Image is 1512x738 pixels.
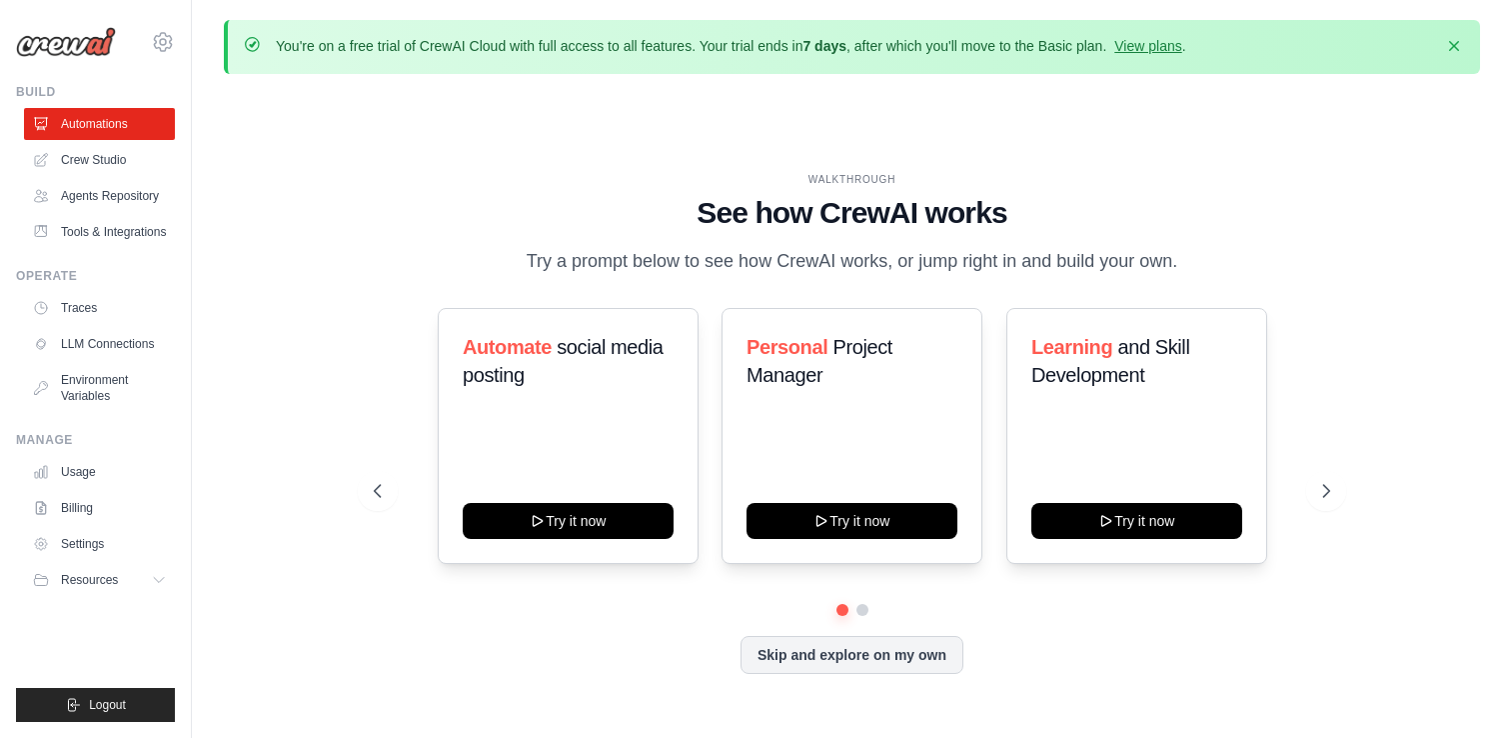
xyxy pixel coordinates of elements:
[16,688,175,722] button: Logout
[16,27,116,57] img: Logo
[24,144,175,176] a: Crew Studio
[463,503,674,539] button: Try it now
[1031,336,1112,358] span: Learning
[24,364,175,412] a: Environment Variables
[24,216,175,248] a: Tools & Integrations
[24,492,175,524] a: Billing
[741,636,963,674] button: Skip and explore on my own
[24,292,175,324] a: Traces
[16,432,175,448] div: Manage
[1114,38,1181,54] a: View plans
[24,108,175,140] a: Automations
[374,172,1331,187] div: WALKTHROUGH
[16,84,175,100] div: Build
[89,697,126,713] span: Logout
[374,195,1331,231] h1: See how CrewAI works
[276,36,1186,56] p: You're on a free trial of CrewAI Cloud with full access to all features. Your trial ends in , aft...
[24,456,175,488] a: Usage
[1412,642,1512,738] iframe: Chat Widget
[1412,642,1512,738] div: Widget chat
[747,336,827,358] span: Personal
[747,503,957,539] button: Try it now
[24,328,175,360] a: LLM Connections
[24,528,175,560] a: Settings
[802,38,846,54] strong: 7 days
[1031,336,1189,386] span: and Skill Development
[463,336,664,386] span: social media posting
[463,336,552,358] span: Automate
[24,564,175,596] button: Resources
[1031,503,1242,539] button: Try it now
[61,572,118,588] span: Resources
[24,180,175,212] a: Agents Repository
[16,268,175,284] div: Operate
[517,247,1188,276] p: Try a prompt below to see how CrewAI works, or jump right in and build your own.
